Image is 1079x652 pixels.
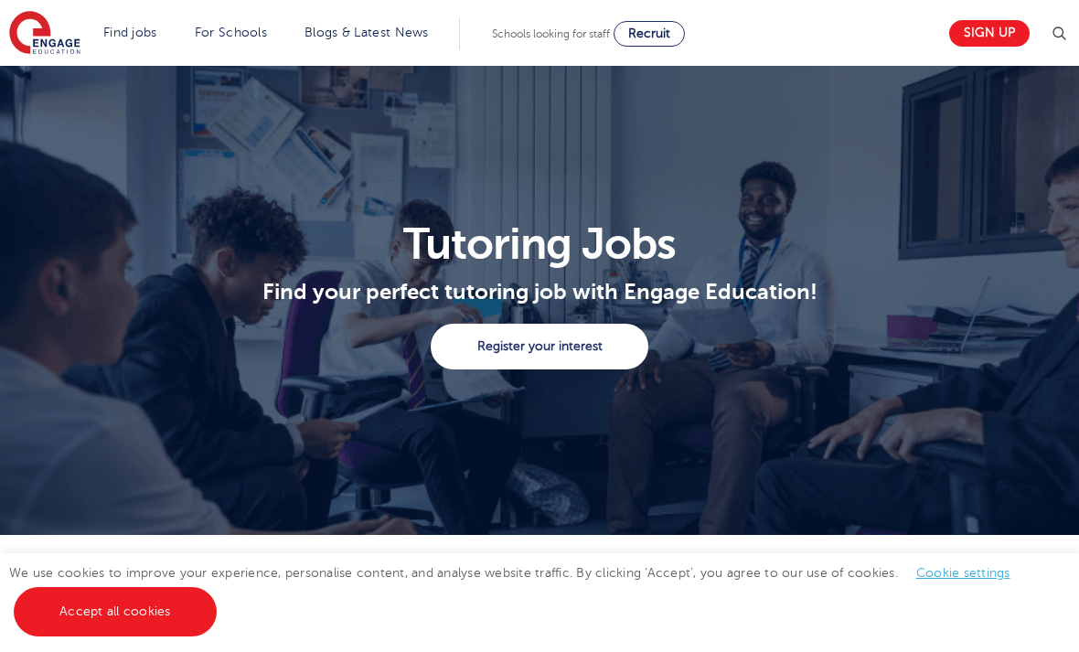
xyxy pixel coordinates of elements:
[304,26,429,39] a: Blogs & Latest News
[9,11,80,57] img: Engage Education
[195,26,267,39] a: For Schools
[949,20,1030,47] a: Sign up
[492,27,610,40] span: Schools looking for staff
[614,21,685,47] a: Recruit
[916,566,1010,580] a: Cookie settings
[628,27,670,40] span: Recruit
[9,566,1029,618] span: We use cookies to improve your experience, personalise content, and analyse website traffic. By c...
[110,222,969,266] h1: Tutoring Jobs
[103,26,157,39] a: Find jobs
[14,587,217,636] a: Accept all cookies
[110,274,969,310] p: Find your perfect tutoring job with Engage Education!
[431,324,648,369] a: Register your interest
